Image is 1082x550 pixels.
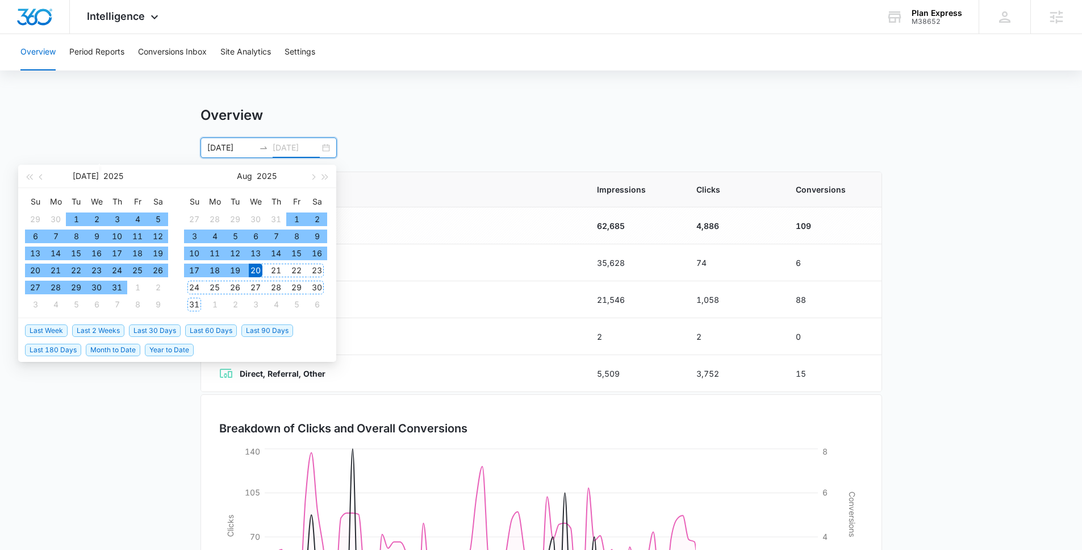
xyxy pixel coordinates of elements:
td: 2025-07-21 [45,262,66,279]
tspan: 70 [250,532,260,541]
div: 25 [131,264,144,277]
button: Settings [285,34,315,70]
span: Clicks [696,184,768,195]
th: Sa [307,193,327,211]
td: 2025-08-03 [184,228,204,245]
td: 2025-08-07 [266,228,286,245]
td: 2025-07-10 [107,228,127,245]
div: 10 [110,230,124,243]
td: 35,628 [583,244,683,281]
td: 2025-07-28 [45,279,66,296]
div: 27 [187,213,201,226]
td: 3,752 [683,355,782,392]
td: 21,546 [583,281,683,318]
tspan: 140 [245,447,260,456]
div: 3 [28,298,42,311]
div: 8 [290,230,303,243]
td: 2025-08-17 [184,262,204,279]
div: 25 [208,281,222,294]
td: 2025-08-10 [184,245,204,262]
td: 2025-07-18 [127,245,148,262]
td: 6 [782,244,882,281]
div: 28 [269,281,283,294]
th: We [245,193,266,211]
div: 9 [310,230,324,243]
td: 109 [782,207,882,244]
td: 2025-07-28 [204,211,225,228]
div: 5 [290,298,303,311]
td: 2025-08-26 [225,279,245,296]
div: 23 [90,264,103,277]
div: 20 [28,264,42,277]
td: 2025-07-31 [107,279,127,296]
td: 2025-07-19 [148,245,168,262]
div: 11 [208,247,222,260]
button: 2025 [103,165,123,188]
td: 2025-08-18 [204,262,225,279]
td: 2025-08-01 [286,211,307,228]
div: 21 [49,264,62,277]
td: 2025-08-06 [86,296,107,313]
div: 23 [310,264,324,277]
th: Sa [148,193,168,211]
div: 12 [228,247,242,260]
th: Th [107,193,127,211]
span: Intelligence [87,10,145,22]
td: 2025-08-11 [204,245,225,262]
td: 2025-07-27 [25,279,45,296]
div: 4 [269,298,283,311]
td: 0 [782,318,882,355]
td: 2025-08-20 [245,262,266,279]
td: 2025-08-13 [245,245,266,262]
span: Last 180 Days [25,344,81,356]
td: 2025-08-16 [307,245,327,262]
td: 2025-07-09 [86,228,107,245]
div: 7 [49,230,62,243]
div: 3 [187,230,201,243]
td: 2025-08-02 [307,211,327,228]
div: 19 [151,247,165,260]
td: 15 [782,355,882,392]
td: 2025-09-03 [245,296,266,313]
div: 18 [208,264,222,277]
div: 27 [28,281,42,294]
td: 2025-07-04 [127,211,148,228]
div: 5 [228,230,242,243]
td: 88 [782,281,882,318]
div: 26 [151,264,165,277]
div: 31 [110,281,124,294]
div: 12 [151,230,165,243]
td: 2025-07-22 [66,262,86,279]
td: 2025-07-25 [127,262,148,279]
span: Month to Date [86,344,140,356]
tspan: 6 [822,488,828,497]
div: 7 [110,298,124,311]
span: Last Week [25,324,68,337]
div: 2 [310,213,324,226]
div: 1 [208,298,222,311]
td: 2025-08-15 [286,245,307,262]
th: We [86,193,107,211]
tspan: Clicks [225,515,235,537]
td: 2025-08-09 [148,296,168,313]
td: 2025-08-22 [286,262,307,279]
span: Last 2 Weeks [72,324,124,337]
td: 2025-06-30 [45,211,66,228]
div: 24 [187,281,201,294]
div: 4 [49,298,62,311]
td: 5,509 [583,355,683,392]
th: Su [25,193,45,211]
div: 17 [187,264,201,277]
td: 2025-07-17 [107,245,127,262]
td: 2025-08-19 [225,262,245,279]
td: 2025-09-01 [204,296,225,313]
div: 13 [249,247,262,260]
h3: Breakdown of Clicks and Overall Conversions [219,420,467,437]
span: Impressions [597,184,669,195]
div: 2 [151,281,165,294]
div: 1 [131,281,144,294]
div: 29 [290,281,303,294]
div: 4 [131,213,144,226]
div: 21 [269,264,283,277]
span: to [259,143,268,152]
